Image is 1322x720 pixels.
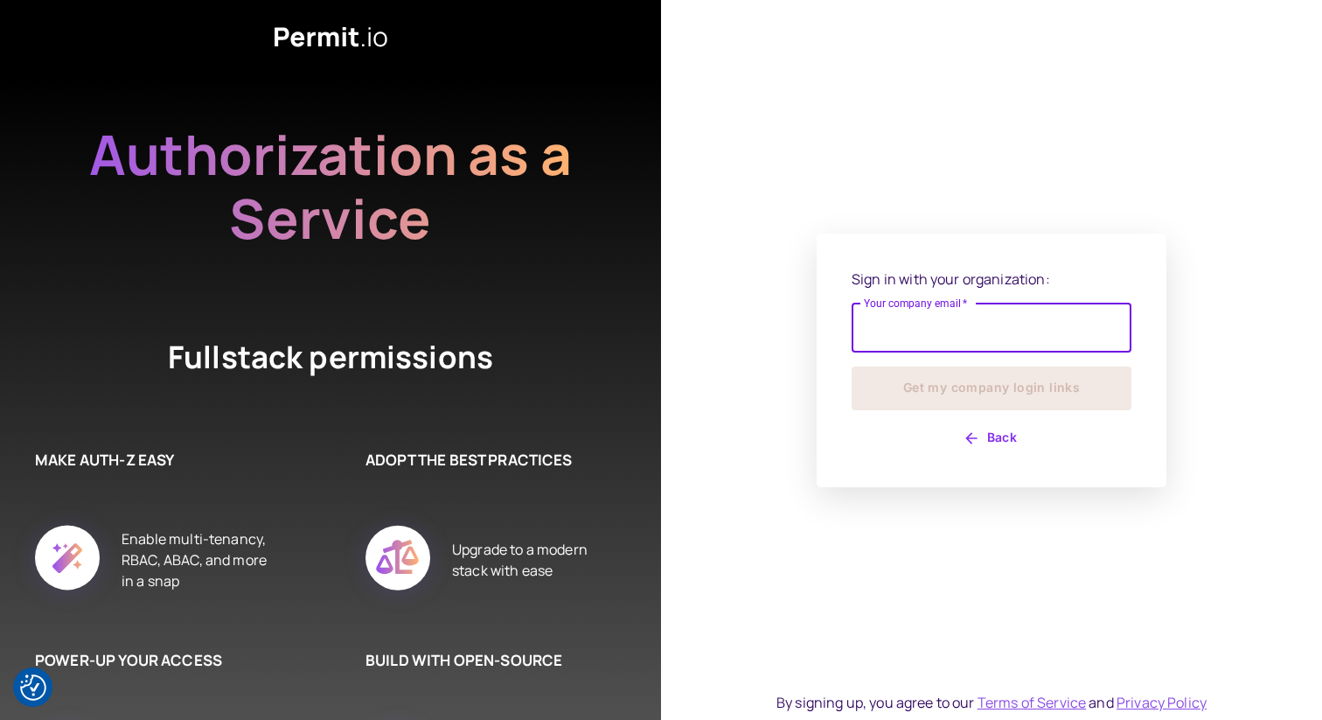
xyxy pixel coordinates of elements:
[103,336,558,379] h4: Fullstack permissions
[35,649,278,672] h6: POWER-UP YOUR ACCESS
[365,449,609,472] h6: ADOPT THE BEST PRACTICES
[852,424,1131,452] button: Back
[20,675,46,701] img: Revisit consent button
[20,675,46,701] button: Consent Preferences
[452,506,609,614] div: Upgrade to a modern stack with ease
[864,296,968,311] label: Your company email
[1117,693,1207,712] a: Privacy Policy
[978,693,1086,712] a: Terms of Service
[852,367,1131,410] button: Get my company login links
[852,269,1131,290] p: Sign in with your organization:
[33,122,628,250] h2: Authorization as a Service
[365,649,609,672] h6: BUILD WITH OPEN-SOURCE
[35,449,278,472] h6: MAKE AUTH-Z EASY
[776,692,1207,713] div: By signing up, you agree to our and
[122,506,278,614] div: Enable multi-tenancy, RBAC, ABAC, and more in a snap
